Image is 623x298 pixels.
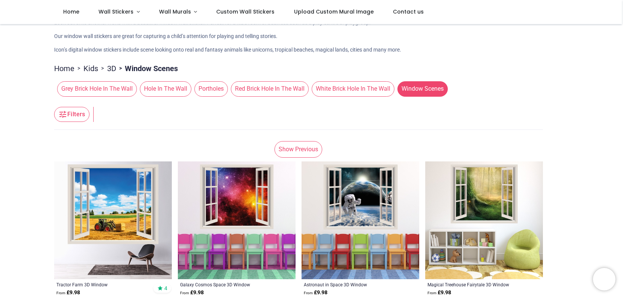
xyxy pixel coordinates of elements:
[180,289,204,296] strong: £ 9.98
[304,281,394,287] a: Astronaut in Space 3D Window
[116,65,125,72] span: >
[274,141,322,158] a: Show Previous
[74,65,83,72] span: >
[57,81,137,96] span: Grey Brick Hole In The Wall
[180,291,189,295] span: From
[304,291,313,295] span: From
[137,81,191,96] button: Hole In The Wall
[194,81,228,96] span: Portholes
[54,81,137,96] button: Grey Brick Hole In The Wall
[178,161,296,279] img: Galaxy Cosmos Space 3D Window Wall Sticker
[140,81,191,96] span: Hole In The Wall
[54,107,89,122] button: Filters
[54,33,569,40] p: Our window wall stickers are great for capturing a child’s attention for playing and telling stor...
[56,281,147,287] a: Tractor Farm 3D Window
[304,289,327,296] strong: £ 9.98
[83,63,98,74] a: Kids
[99,8,133,15] span: Wall Stickers
[54,46,569,54] p: Icon’s digital window stickers include scene looking onto real and fantasy animals like unicorns,...
[397,81,448,96] span: Window Scenes
[164,285,167,292] span: 4
[393,8,424,15] span: Contact us
[312,81,394,96] span: White Brick Hole In The Wall
[309,81,394,96] button: White Brick Hole In The Wall
[54,63,74,74] a: Home
[425,161,543,279] img: Magical Treehouse Fairytale 3D Window Wall Sticker
[54,161,172,279] img: Tractor Farm 3D Window Wall Sticker
[302,161,419,279] img: Astronaut in Space 3D Window Wall Sticker
[56,291,65,295] span: From
[98,65,107,72] span: >
[191,81,228,96] button: Portholes
[63,8,79,15] span: Home
[394,81,448,96] button: Window Scenes
[294,8,374,15] span: Upload Custom Mural Image
[107,63,116,74] a: 3D
[228,81,309,96] button: Red Brick Hole In The Wall
[159,8,191,15] span: Wall Murals
[116,63,178,74] li: Window Scenes
[427,291,437,295] span: From
[180,281,271,287] a: Galaxy Cosmos Space 3D Window
[56,289,80,296] strong: £ 9.98
[427,281,518,287] a: Magical Treehouse Fairytale 3D Window
[427,289,451,296] strong: £ 9.98
[593,268,615,290] iframe: Brevo live chat
[216,8,274,15] span: Custom Wall Stickers
[231,81,309,96] span: Red Brick Hole In The Wall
